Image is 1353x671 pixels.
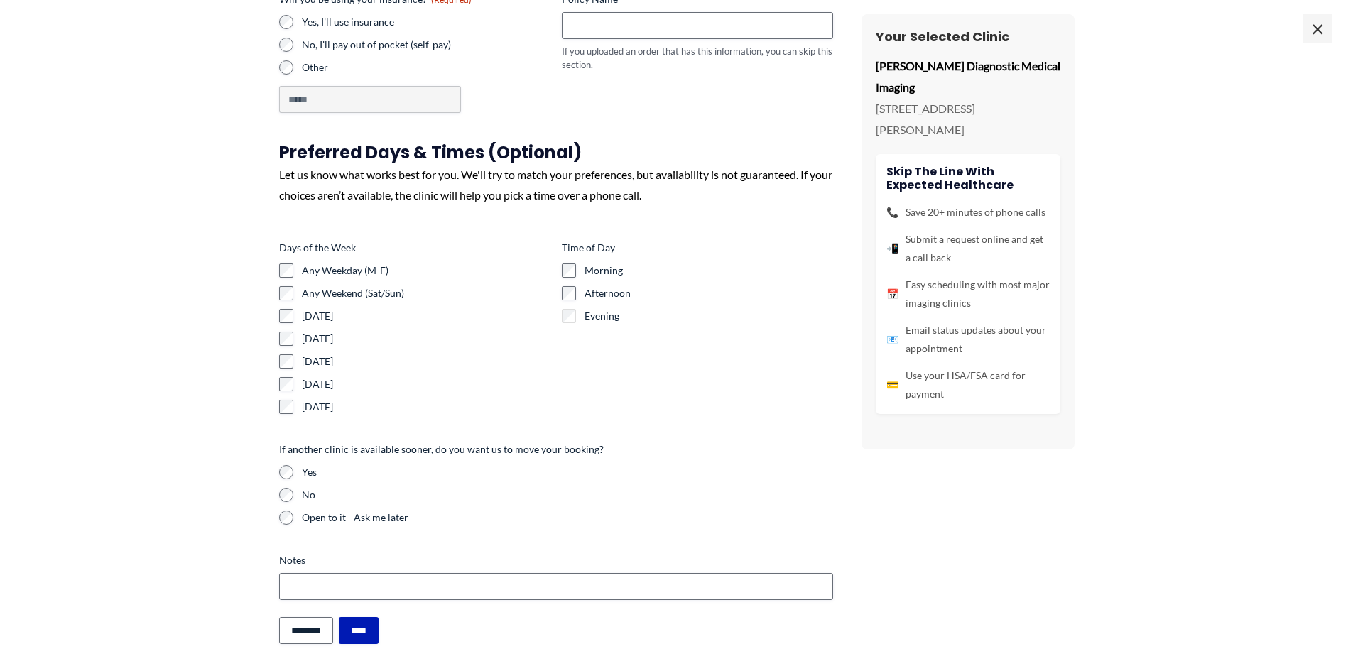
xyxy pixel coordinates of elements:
[279,164,833,206] div: Let us know what works best for you. We'll try to match your preferences, but availability is not...
[302,488,833,502] label: No
[886,366,1050,403] li: Use your HSA/FSA card for payment
[886,376,898,394] span: 💳
[585,263,833,278] label: Morning
[302,400,550,414] label: [DATE]
[302,15,550,29] label: Yes, I'll use insurance
[886,239,898,258] span: 📲
[886,230,1050,267] li: Submit a request online and get a call back
[886,203,1050,222] li: Save 20+ minutes of phone calls
[279,141,833,163] h3: Preferred Days & Times (Optional)
[886,330,898,349] span: 📧
[302,263,550,278] label: Any Weekday (M-F)
[886,203,898,222] span: 📞
[886,321,1050,358] li: Email status updates about your appointment
[562,241,615,255] legend: Time of Day
[876,28,1060,45] h3: Your Selected Clinic
[279,553,833,567] label: Notes
[302,377,550,391] label: [DATE]
[302,38,550,52] label: No, I'll pay out of pocket (self-pay)
[585,309,833,323] label: Evening
[302,332,550,346] label: [DATE]
[886,285,898,303] span: 📅
[302,60,550,75] label: Other
[279,86,461,113] input: Other Choice, please specify
[302,309,550,323] label: [DATE]
[302,354,550,369] label: [DATE]
[886,276,1050,312] li: Easy scheduling with most major imaging clinics
[279,241,356,255] legend: Days of the Week
[876,55,1060,97] p: [PERSON_NAME] Diagnostic Medical Imaging
[279,442,604,457] legend: If another clinic is available sooner, do you want us to move your booking?
[302,286,550,300] label: Any Weekend (Sat/Sun)
[886,165,1050,192] h4: Skip the line with Expected Healthcare
[302,465,833,479] label: Yes
[876,98,1060,140] p: [STREET_ADDRESS][PERSON_NAME]
[562,45,833,71] div: If you uploaded an order that has this information, you can skip this section.
[585,286,833,300] label: Afternoon
[1303,14,1332,43] span: ×
[302,511,833,525] label: Open to it - Ask me later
